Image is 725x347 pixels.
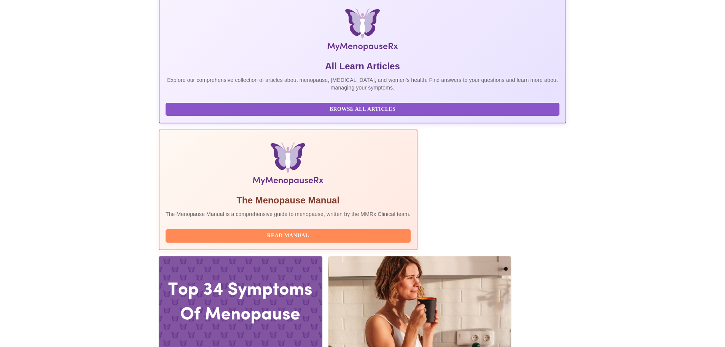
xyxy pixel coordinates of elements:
[173,231,403,241] span: Read Manual
[166,232,413,238] a: Read Manual
[166,103,559,116] button: Browse All Articles
[166,229,411,243] button: Read Manual
[227,8,498,54] img: MyMenopauseRx Logo
[166,60,559,72] h5: All Learn Articles
[166,210,411,218] p: The Menopause Manual is a comprehensive guide to menopause, written by the MMRx Clinical team.
[166,76,559,91] p: Explore our comprehensive collection of articles about menopause, [MEDICAL_DATA], and women's hea...
[173,105,552,114] span: Browse All Articles
[166,194,411,206] h5: The Menopause Manual
[166,106,561,112] a: Browse All Articles
[204,142,371,188] img: Menopause Manual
